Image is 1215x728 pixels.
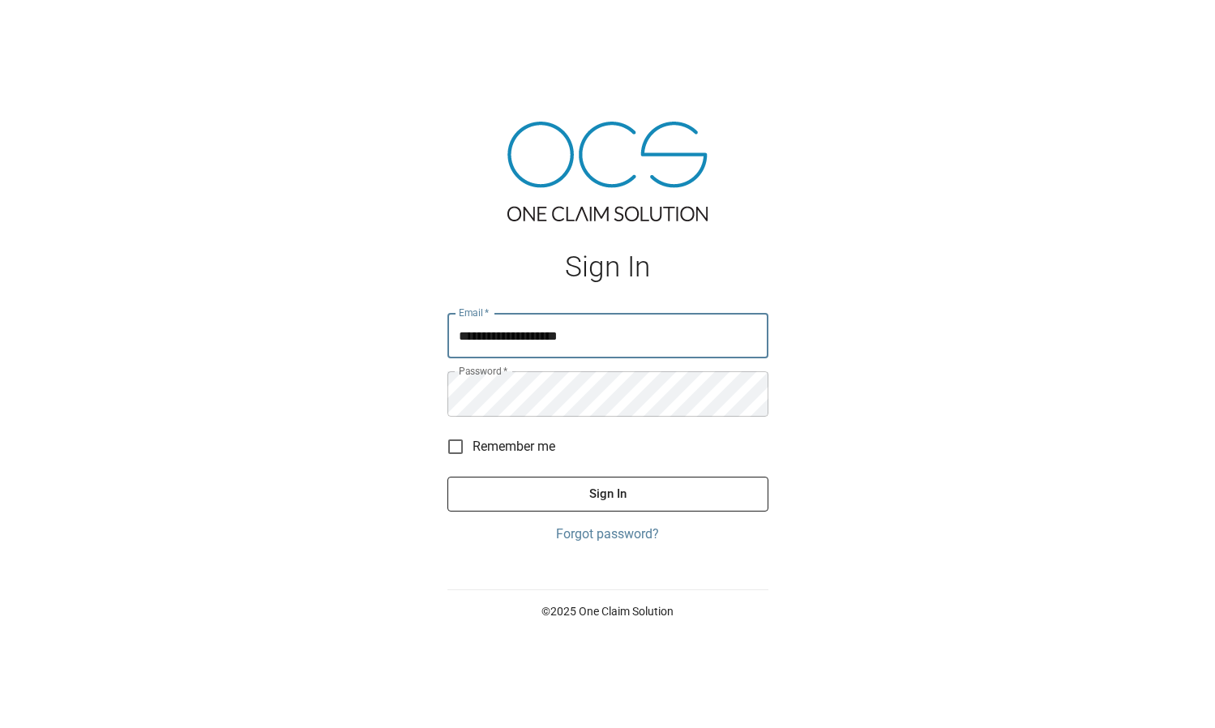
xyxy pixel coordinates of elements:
p: © 2025 One Claim Solution [447,603,768,619]
label: Email [459,306,490,319]
img: ocs-logo-white-transparent.png [19,10,84,42]
a: Forgot password? [447,525,768,544]
img: ocs-logo-tra.png [507,122,708,221]
button: Sign In [447,477,768,511]
h1: Sign In [447,251,768,284]
span: Remember me [473,437,555,456]
label: Password [459,364,507,378]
